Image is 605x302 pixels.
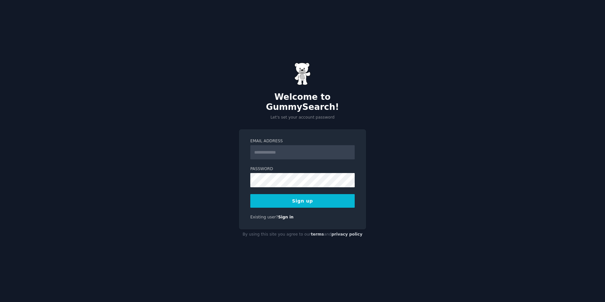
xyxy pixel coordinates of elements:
span: Existing user? [250,215,278,219]
a: Sign in [278,215,294,219]
h2: Welcome to GummySearch! [239,92,366,112]
p: Let's set your account password [239,115,366,121]
a: privacy policy [331,232,362,237]
label: Email Address [250,138,355,144]
button: Sign up [250,194,355,208]
a: terms [311,232,324,237]
label: Password [250,166,355,172]
div: By using this site you agree to our and [239,229,366,240]
img: Gummy Bear [294,63,311,85]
